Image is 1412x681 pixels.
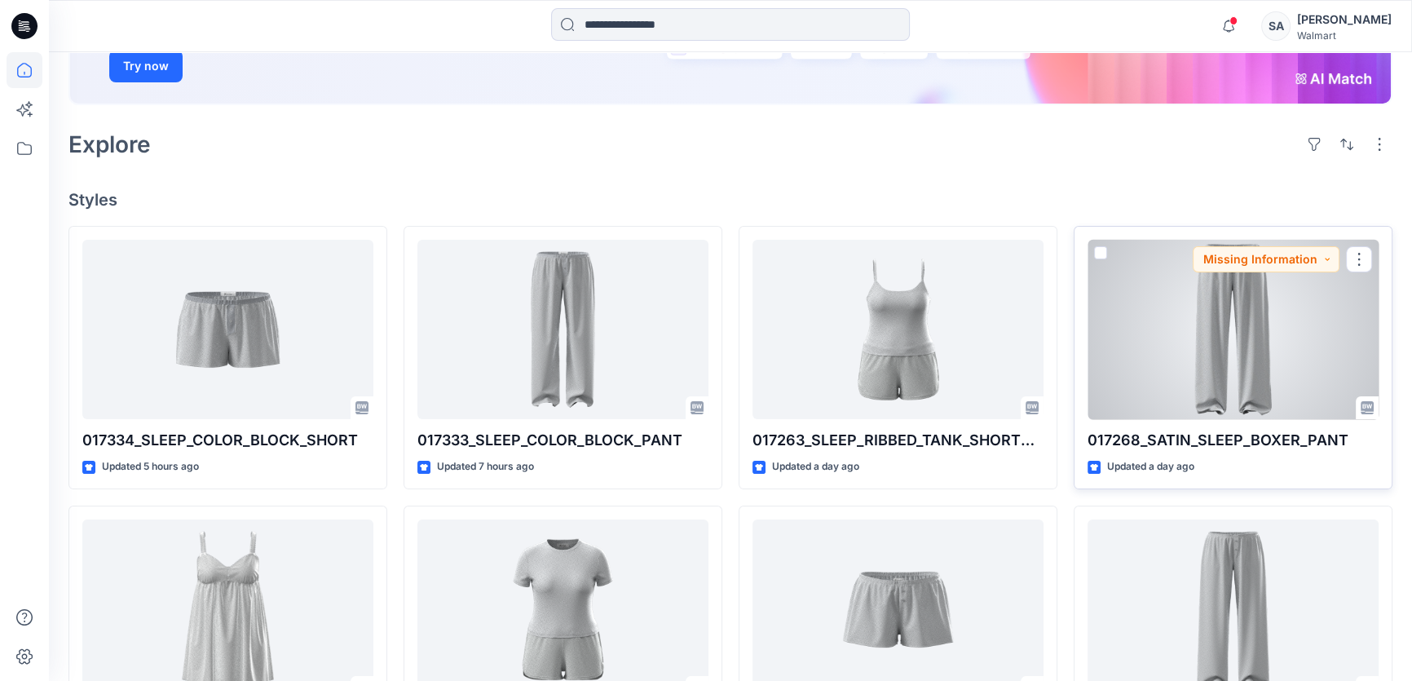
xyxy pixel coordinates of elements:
[417,240,708,420] a: 017333_SLEEP_COLOR_BLOCK_PANT
[772,458,859,475] p: Updated a day ago
[68,131,151,157] h2: Explore
[1297,10,1392,29] div: [PERSON_NAME]
[68,190,1392,210] h4: Styles
[1088,240,1379,420] a: 017268_SATIN_SLEEP_BOXER_PANT
[82,429,373,452] p: 017334_SLEEP_COLOR_BLOCK_SHORT
[109,50,183,82] button: Try now
[82,240,373,420] a: 017334_SLEEP_COLOR_BLOCK_SHORT
[1297,29,1392,42] div: Walmart
[1107,458,1194,475] p: Updated a day ago
[417,429,708,452] p: 017333_SLEEP_COLOR_BLOCK_PANT
[1261,11,1291,41] div: SA
[1088,429,1379,452] p: 017268_SATIN_SLEEP_BOXER_PANT
[437,458,534,475] p: Updated 7 hours ago
[752,240,1044,420] a: 017263_SLEEP_RIBBED_TANK_SHORTS_SET
[102,458,199,475] p: Updated 5 hours ago
[752,429,1044,452] p: 017263_SLEEP_RIBBED_TANK_SHORTS_SET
